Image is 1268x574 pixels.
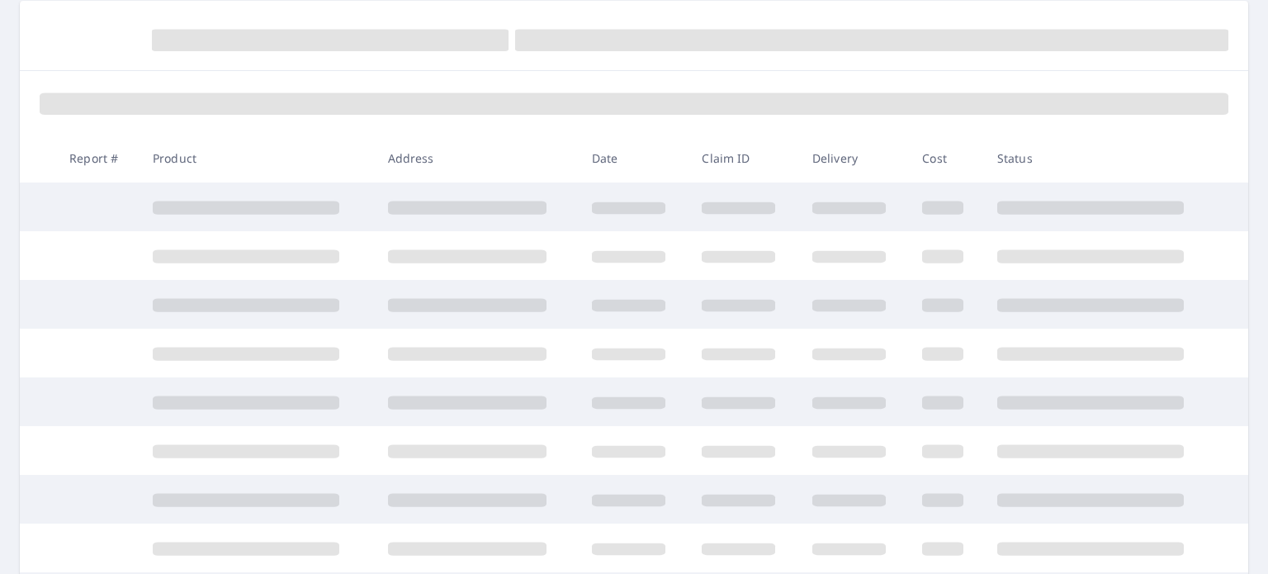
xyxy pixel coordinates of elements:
th: Report # [56,134,140,183]
th: Product [140,134,375,183]
th: Date [579,134,688,183]
th: Claim ID [688,134,798,183]
th: Address [375,134,579,183]
th: Delivery [799,134,909,183]
th: Status [984,134,1219,183]
th: Cost [909,134,984,183]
